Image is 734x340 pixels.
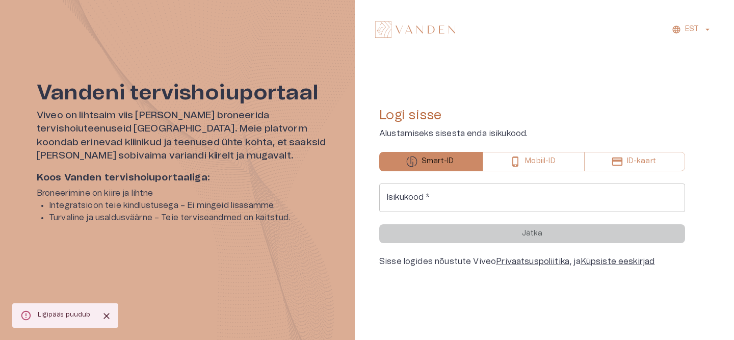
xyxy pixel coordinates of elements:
[670,22,714,37] button: EST
[379,107,685,123] h4: Logi sisse
[525,156,555,167] p: Mobiil-ID
[627,156,656,167] p: ID-kaart
[483,152,584,171] button: Mobiil-ID
[496,257,569,266] a: Privaatsuspoliitika
[685,24,699,35] p: EST
[38,306,91,325] div: Ligipääs puudub
[99,308,114,324] button: Close
[379,255,685,268] div: Sisse logides nõustute Viveo , ja
[585,152,685,171] button: ID-kaart
[375,21,455,38] img: Vanden logo
[379,127,685,140] p: Alustamiseks sisesta enda isikukood.
[581,257,655,266] a: Küpsiste eeskirjad
[422,156,454,167] p: Smart-ID
[379,152,483,171] button: Smart-ID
